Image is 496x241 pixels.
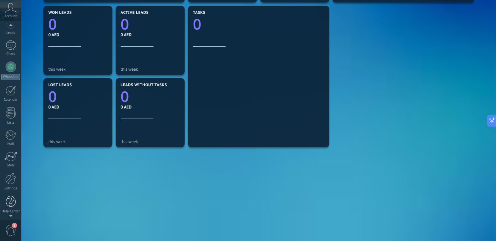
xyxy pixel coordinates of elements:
[48,14,107,35] a: 0
[48,83,72,87] span: Lost leads
[193,11,205,15] span: Tasks
[193,14,324,35] a: 0
[121,83,167,87] span: Leads without tasks
[12,223,17,228] span: 1
[48,87,107,107] a: 0
[5,14,17,18] span: Account
[1,121,20,125] div: Lists
[1,52,20,56] div: Chats
[1,186,20,191] div: Settings
[121,139,180,144] div: this week
[121,104,180,110] div: 0 AED
[48,87,57,107] text: 0
[48,104,107,110] div: 0 AED
[48,139,107,144] div: this week
[48,67,107,72] div: this week
[121,87,180,107] a: 0
[121,87,129,107] text: 0
[121,11,149,15] span: Active leads
[1,98,20,102] div: Calendar
[1,74,20,80] div: WhatsApp
[1,209,20,214] div: Help Center
[1,31,20,35] div: Leads
[48,32,107,37] div: 0 AED
[193,14,201,35] text: 0
[121,14,129,35] text: 0
[121,14,180,35] a: 0
[1,163,20,168] div: Stats
[121,32,180,37] div: 0 AED
[48,14,57,35] text: 0
[1,142,20,146] div: Mail
[121,67,180,72] div: this week
[48,11,72,15] span: Won leads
